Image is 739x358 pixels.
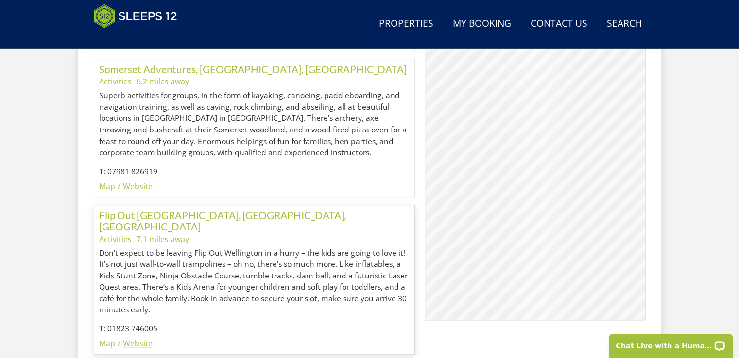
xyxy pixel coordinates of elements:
a: My Booking [449,13,515,35]
a: Properties [375,13,437,35]
iframe: Customer reviews powered by Trustpilot [89,34,191,42]
p: Don’t expect to be leaving Flip Out Wellington in a hurry – the kids are going to love it! It’s n... [99,247,410,316]
a: Website [123,338,153,349]
canvas: Map [425,5,645,320]
a: Website [123,181,153,192]
a: Search [603,13,646,35]
a: Activities [99,234,132,244]
a: Map [99,338,115,349]
iframe: LiveChat chat widget [602,327,739,358]
a: Activities [99,76,132,87]
li: 6.2 miles away [137,76,189,87]
a: Somerset Adventures, [GEOGRAPHIC_DATA], [GEOGRAPHIC_DATA] [99,63,407,75]
li: 7.1 miles away [137,233,189,245]
a: Map [99,181,115,192]
p: T: 07981 826919 [99,166,410,178]
a: Contact Us [527,13,591,35]
p: T: 01823 746005 [99,323,410,335]
img: Sleeps 12 [94,4,177,28]
a: Flip Out [GEOGRAPHIC_DATA], [GEOGRAPHIC_DATA], [GEOGRAPHIC_DATA] [99,209,346,232]
p: Superb activities for groups, in the form of kayaking, canoeing, paddleboarding, and navigation t... [99,90,410,158]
